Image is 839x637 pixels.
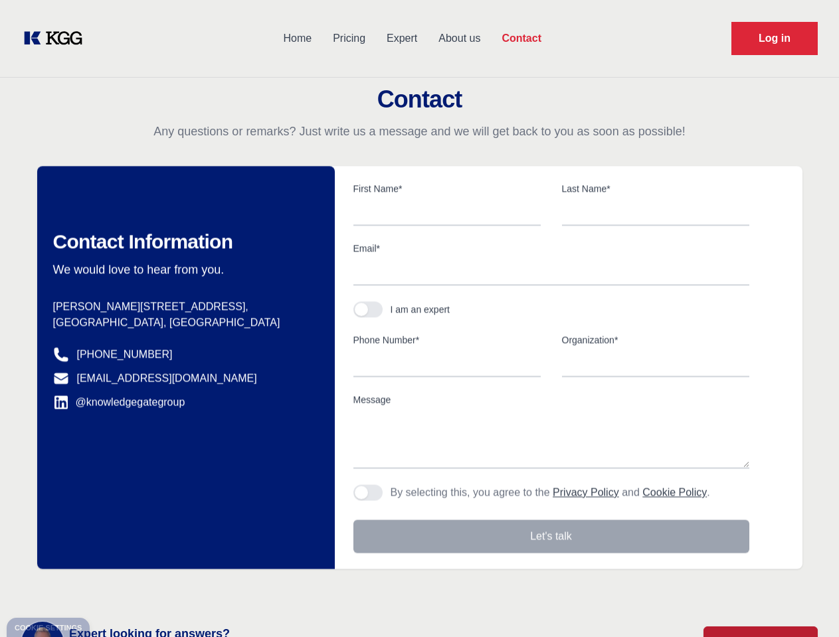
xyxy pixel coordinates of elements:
a: [PHONE_NUMBER] [77,346,173,362]
div: Cookie settings [15,624,82,632]
a: About us [428,21,491,56]
a: Privacy Policy [553,486,619,498]
a: Cookie Policy [642,486,707,498]
h2: Contact [16,86,823,113]
label: Last Name* [562,182,749,195]
a: Contact [491,21,552,56]
p: [PERSON_NAME][STREET_ADDRESS], [53,299,314,315]
iframe: Chat Widget [773,573,839,637]
p: [GEOGRAPHIC_DATA], [GEOGRAPHIC_DATA] [53,315,314,330]
a: Pricing [322,21,376,56]
p: Any questions or remarks? Just write us a message and we will get back to you as soon as possible! [16,123,823,139]
a: Expert [376,21,428,56]
a: KOL Knowledge Platform: Talk to Key External Experts (KEE) [21,28,93,49]
label: Message [353,393,749,406]
a: [EMAIL_ADDRESS][DOMAIN_NAME] [77,370,257,386]
a: Home [272,21,322,56]
p: We would love to hear from you. [53,261,314,277]
label: Organization* [562,333,749,346]
label: First Name* [353,182,541,195]
div: I am an expert [391,303,450,316]
a: @knowledgegategroup [53,394,185,410]
a: Request Demo [731,22,818,55]
label: Phone Number* [353,333,541,346]
p: By selecting this, you agree to the and . [391,484,710,500]
label: Email* [353,242,749,255]
h2: Contact Information [53,230,314,253]
button: Let's talk [353,520,749,553]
